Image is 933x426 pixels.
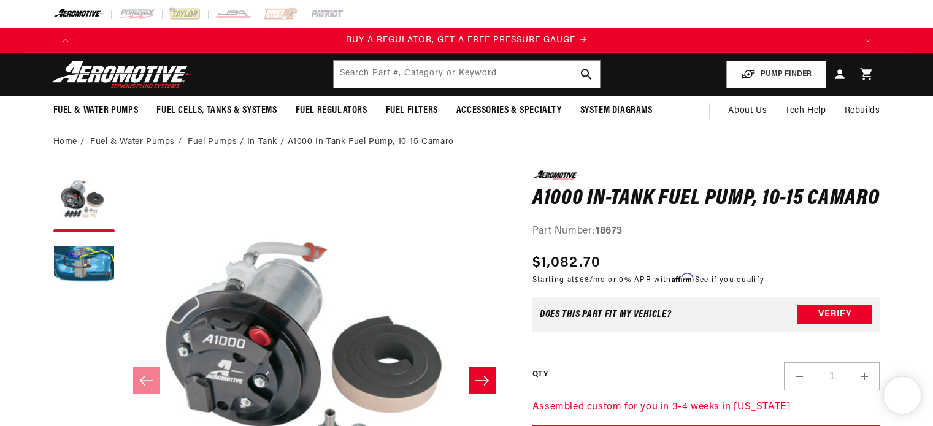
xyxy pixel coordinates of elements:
[23,28,911,53] slideshow-component: Translation missing: en.sections.announcements.announcement_bar
[856,28,880,53] button: Translation missing: en.sections.announcements.next_announcement
[835,96,889,126] summary: Rebuilds
[532,252,601,274] span: $1,082.70
[288,135,454,149] li: A1000 In-Tank Fuel Pump, 10-15 Camaro
[695,276,764,284] a: See if you qualify - Learn more about Affirm Financing (opens in modal)
[776,96,835,126] summary: Tech Help
[532,400,880,416] p: Assembled custom for you in 3-4 weeks in [US_STATE]
[532,274,764,286] p: Starting at /mo or 0% APR with .
[845,104,880,118] span: Rebuilds
[580,104,653,117] span: System Diagrams
[540,310,672,319] div: Does This part fit My vehicle?
[532,189,880,209] h1: A1000 In-Tank Fuel Pump, 10-15 Camaro
[78,34,856,47] a: BUY A REGULATOR, GET A FREE PRESSURE GAUGE
[78,34,856,47] div: Announcement
[78,34,856,47] div: 1 of 4
[48,60,202,89] img: Aeromotive
[719,96,776,126] a: About Us
[532,224,880,240] div: Part Number:
[456,104,562,117] span: Accessories & Specialty
[133,367,160,394] button: Slide left
[286,96,377,125] summary: Fuel Regulators
[596,226,623,236] strong: 18673
[53,238,115,299] button: Load image 2 in gallery view
[53,104,139,117] span: Fuel & Water Pumps
[188,135,237,149] a: Fuel Pumps
[377,96,447,125] summary: Fuel Filters
[386,104,438,117] span: Fuel Filters
[53,135,880,149] nav: breadcrumbs
[532,370,548,380] label: QTY
[53,28,78,53] button: Translation missing: en.sections.announcements.previous_announcement
[573,61,600,88] button: search button
[797,305,872,324] button: Verify
[346,36,575,45] span: BUY A REGULATOR, GET A FREE PRESSURE GAUGE
[334,61,600,88] input: Search by Part Number, Category or Keyword
[247,135,288,149] li: In-Tank
[296,104,367,117] span: Fuel Regulators
[90,135,175,149] a: Fuel & Water Pumps
[44,96,148,125] summary: Fuel & Water Pumps
[147,96,286,125] summary: Fuel Cells, Tanks & Systems
[447,96,571,125] summary: Accessories & Specialty
[728,106,767,115] span: About Us
[53,170,115,232] button: Load image 1 in gallery view
[672,273,693,283] span: Affirm
[726,61,826,88] button: PUMP FINDER
[785,104,826,118] span: Tech Help
[156,104,277,117] span: Fuel Cells, Tanks & Systems
[575,276,589,284] span: $68
[53,135,77,149] a: Home
[469,367,496,394] button: Slide right
[571,96,662,125] summary: System Diagrams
